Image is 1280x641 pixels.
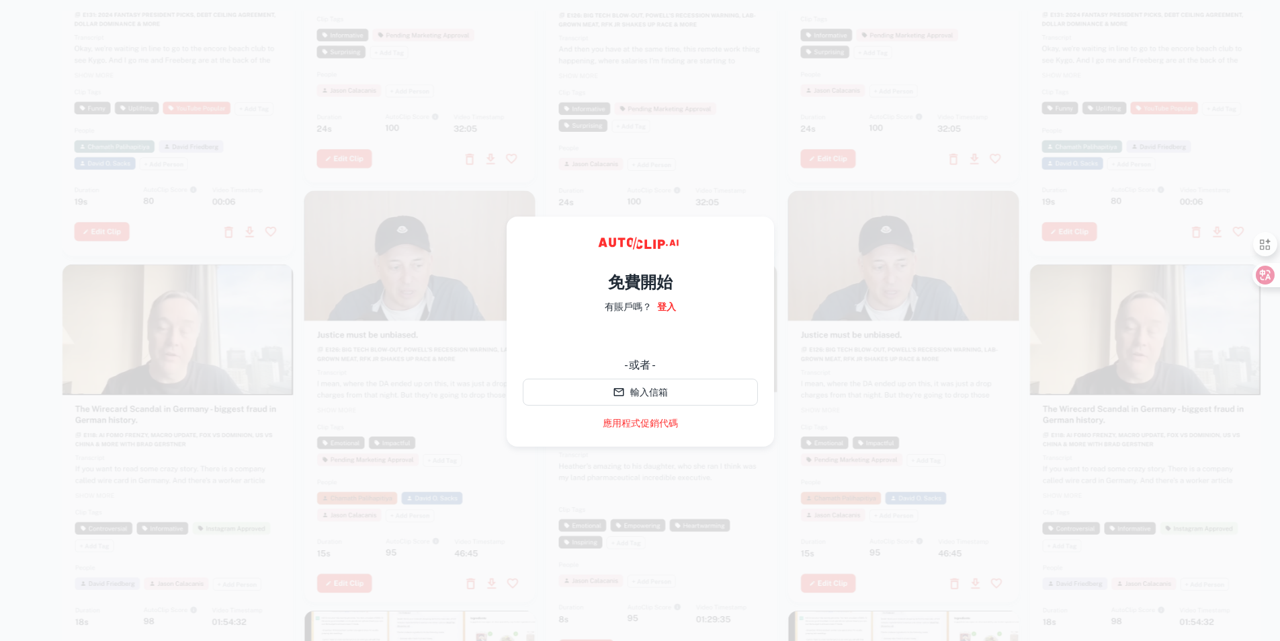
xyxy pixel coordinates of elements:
font: 輸入信箱 [630,387,668,398]
button: 輸入信箱 [523,379,758,406]
font: 應用程式促銷代碼 [603,418,678,428]
a: 登入 [657,299,676,314]
font: 免費開始 [608,272,673,291]
font: 有賬戶嗎？ [605,301,652,312]
font: - 或者 - [624,359,656,371]
font: 登入 [657,301,676,312]
iframe: 「使用 Google 帳號登入」按鈕 [516,324,765,353]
